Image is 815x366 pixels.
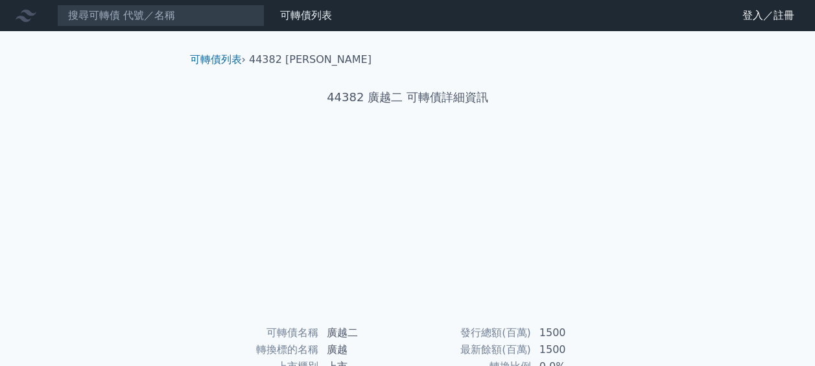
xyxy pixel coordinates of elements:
[408,324,532,341] td: 發行總額(百萬)
[57,5,265,27] input: 搜尋可轉債 代號／名稱
[195,324,319,341] td: 可轉債名稱
[195,341,319,358] td: 轉換標的名稱
[190,53,242,66] a: 可轉債列表
[319,324,408,341] td: 廣越二
[532,341,620,358] td: 1500
[280,9,332,21] a: 可轉債列表
[190,52,246,67] li: ›
[180,88,636,106] h1: 44382 廣越二 可轉債詳細資訊
[532,324,620,341] td: 1500
[249,52,372,67] li: 44382 [PERSON_NAME]
[732,5,805,26] a: 登入／註冊
[408,341,532,358] td: 最新餘額(百萬)
[319,341,408,358] td: 廣越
